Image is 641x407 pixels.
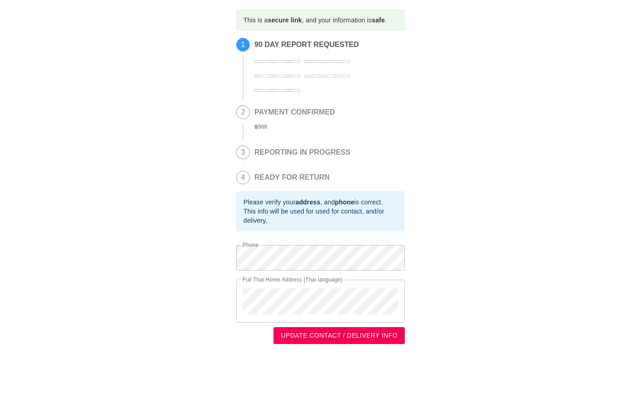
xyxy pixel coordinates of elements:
[295,198,320,206] b: address
[237,171,249,184] span: 4
[254,173,330,182] h2: READY FOR RETURN
[237,106,249,119] span: 2
[335,198,355,206] b: phone
[237,146,249,159] span: 3
[254,148,351,157] h2: REPORTING IN PROGRESS
[274,327,405,344] button: UPDATE CONTACT / DELIVERY INFO
[254,124,267,130] b: ฿ 500
[268,16,302,24] b: secure link
[281,330,398,341] span: UPDATE CONTACT / DELIVERY INFO
[243,207,398,225] div: This info will be used for used for contact, and/or delivery.
[237,38,249,51] span: 1
[254,41,400,49] h2: 90 DAY REPORT REQUESTED
[372,16,385,24] b: safe
[254,108,335,116] h2: PAYMENT CONFIRMED
[243,198,398,207] div: Please verify your , and is correct.
[243,12,387,28] div: This is a , and your information is .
